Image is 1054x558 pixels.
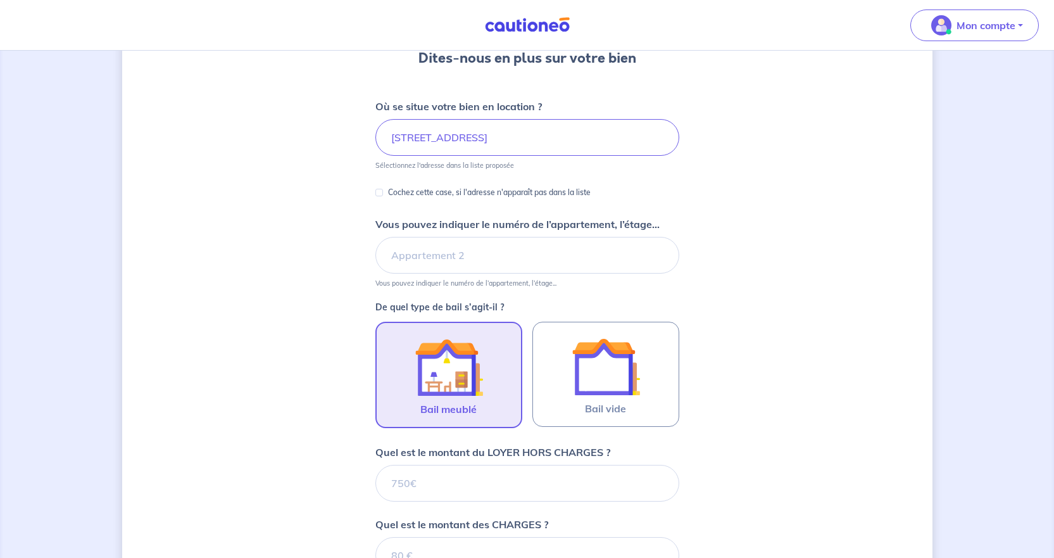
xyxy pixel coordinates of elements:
p: Quel est le montant du LOYER HORS CHARGES ? [375,445,610,460]
p: De quel type de bail s’agit-il ? [375,303,679,312]
p: Vous pouvez indiquer le numéro de l’appartement, l’étage... [375,279,556,288]
img: illu_empty_lease.svg [572,333,640,401]
span: Bail meublé [420,402,477,417]
img: illu_furnished_lease.svg [415,333,483,402]
h3: Dites-nous en plus sur votre bien [418,48,636,68]
img: illu_account_valid_menu.svg [931,15,951,35]
p: Quel est le montant des CHARGES ? [375,517,548,532]
p: Sélectionnez l'adresse dans la liste proposée [375,161,514,170]
p: Où se situe votre bien en location ? [375,99,542,114]
span: Bail vide [585,401,626,416]
input: 750€ [375,465,679,502]
button: illu_account_valid_menu.svgMon compte [910,10,1039,41]
input: 2 rue de paris, 59000 lille [375,119,679,156]
p: Vous pouvez indiquer le numéro de l’appartement, l’étage... [375,217,660,232]
p: Mon compte [957,18,1015,33]
img: Cautioneo [480,17,575,33]
p: Cochez cette case, si l'adresse n'apparaît pas dans la liste [388,185,591,200]
input: Appartement 2 [375,237,679,274]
